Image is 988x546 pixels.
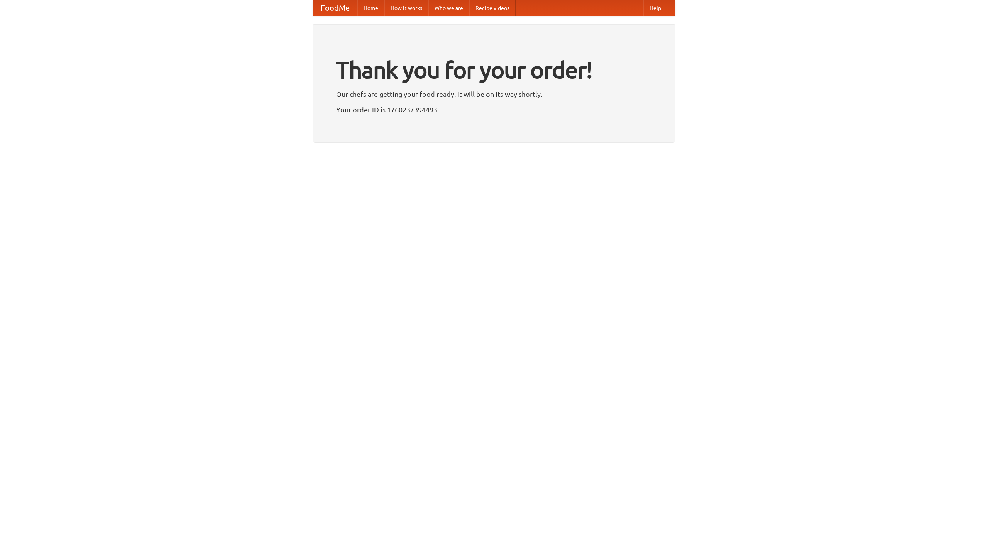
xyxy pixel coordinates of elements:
a: Recipe videos [469,0,516,16]
a: Help [643,0,667,16]
a: Home [357,0,384,16]
a: How it works [384,0,428,16]
p: Your order ID is 1760237394493. [336,104,652,115]
a: Who we are [428,0,469,16]
h1: Thank you for your order! [336,51,652,88]
p: Our chefs are getting your food ready. It will be on its way shortly. [336,88,652,100]
a: FoodMe [313,0,357,16]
